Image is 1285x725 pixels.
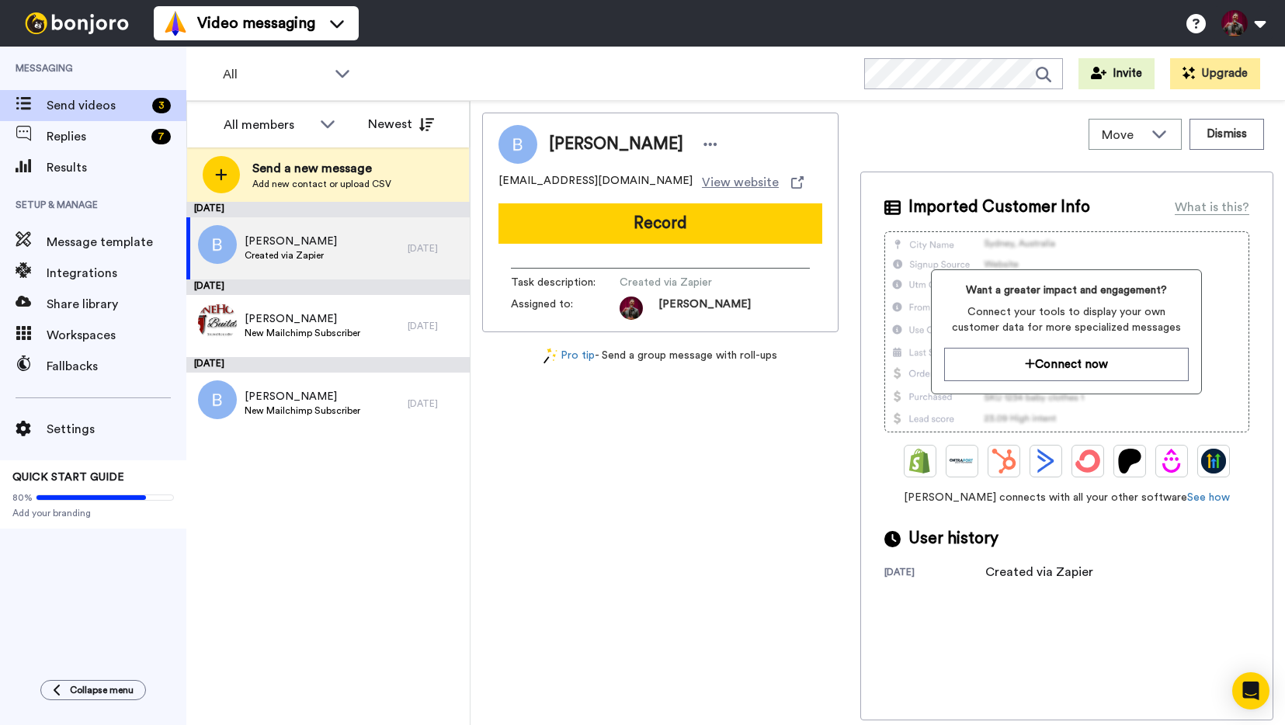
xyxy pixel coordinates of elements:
[151,129,171,144] div: 7
[245,327,360,339] span: New Mailchimp Subscriber
[544,348,595,364] a: Pro tip
[245,249,337,262] span: Created via Zapier
[198,380,237,419] img: b.png
[47,158,186,177] span: Results
[944,304,1189,335] span: Connect your tools to display your own customer data for more specialized messages
[47,233,186,251] span: Message template
[544,348,557,364] img: magic-wand.svg
[1117,449,1142,474] img: Patreon
[12,507,174,519] span: Add your branding
[252,159,391,178] span: Send a new message
[1201,449,1226,474] img: GoHighLevel
[992,449,1016,474] img: Hubspot
[408,320,462,332] div: [DATE]
[1232,672,1269,709] div: Open Intercom Messenger
[198,225,237,264] img: b.png
[702,173,804,192] a: View website
[19,12,135,34] img: bj-logo-header-white.svg
[620,297,643,320] img: d923b0b4-c548-4750-9d5e-73e83e3289c6-1756157360.jpg
[511,275,620,290] span: Task description :
[198,303,237,342] img: 28e523c8-c82f-45a7-b60c-280c8bf0ad90.jpg
[186,357,470,373] div: [DATE]
[1078,58,1155,89] button: Invite
[70,684,134,696] span: Collapse menu
[498,125,537,164] img: Image of Bobby
[511,297,620,320] span: Assigned to:
[356,109,446,140] button: Newest
[197,12,315,34] span: Video messaging
[498,173,693,192] span: [EMAIL_ADDRESS][DOMAIN_NAME]
[884,566,985,581] div: [DATE]
[12,472,124,483] span: QUICK START GUIDE
[47,357,186,376] span: Fallbacks
[408,397,462,410] div: [DATE]
[47,127,145,146] span: Replies
[186,202,470,217] div: [DATE]
[498,203,822,244] button: Record
[549,133,683,156] span: [PERSON_NAME]
[1075,449,1100,474] img: ConvertKit
[1159,449,1184,474] img: Drip
[1189,119,1264,150] button: Dismiss
[47,96,146,115] span: Send videos
[252,178,391,190] span: Add new contact or upload CSV
[47,295,186,314] span: Share library
[944,283,1189,298] span: Want a greater impact and engagement?
[1170,58,1260,89] button: Upgrade
[223,65,327,84] span: All
[224,116,312,134] div: All members
[908,196,1090,219] span: Imported Customer Info
[163,11,188,36] img: vm-color.svg
[620,275,767,290] span: Created via Zapier
[47,326,186,345] span: Workspaces
[47,264,186,283] span: Integrations
[702,173,779,192] span: View website
[985,563,1093,581] div: Created via Zapier
[12,491,33,504] span: 80%
[908,449,932,474] img: Shopify
[152,98,171,113] div: 3
[245,311,360,327] span: [PERSON_NAME]
[908,527,998,550] span: User history
[408,242,462,255] div: [DATE]
[1033,449,1058,474] img: ActiveCampaign
[245,404,360,417] span: New Mailchimp Subscriber
[950,449,974,474] img: Ontraport
[1187,492,1230,503] a: See how
[245,234,337,249] span: [PERSON_NAME]
[245,389,360,404] span: [PERSON_NAME]
[40,680,146,700] button: Collapse menu
[658,297,751,320] span: [PERSON_NAME]
[482,348,839,364] div: - Send a group message with roll-ups
[186,279,470,295] div: [DATE]
[884,490,1249,505] span: [PERSON_NAME] connects with all your other software
[1175,198,1249,217] div: What is this?
[47,420,186,439] span: Settings
[944,348,1189,381] button: Connect now
[1102,126,1144,144] span: Move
